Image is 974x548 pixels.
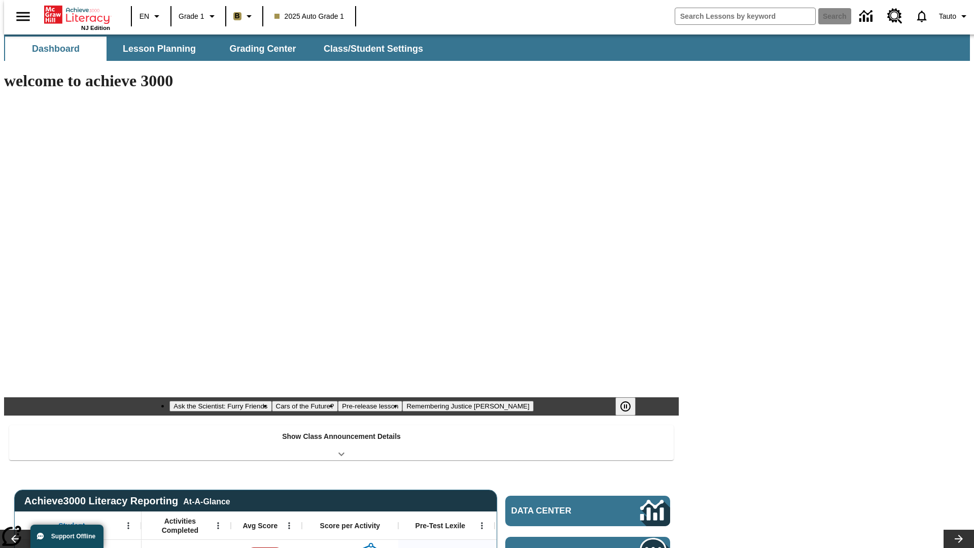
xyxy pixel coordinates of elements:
span: Grade 1 [179,11,204,22]
div: Home [44,4,110,31]
button: Slide 2 Cars of the Future? [272,401,338,412]
div: SubNavbar [4,37,432,61]
span: EN [140,11,149,22]
span: Score per Activity [320,521,380,530]
button: Language: EN, Select a language [135,7,167,25]
button: Support Offline [30,525,103,548]
span: B [235,10,240,22]
button: Class/Student Settings [316,37,431,61]
a: Notifications [909,3,935,29]
button: Boost Class color is light brown. Change class color [229,7,259,25]
button: Open Menu [211,518,226,533]
button: Lesson Planning [109,37,210,61]
button: Slide 3 Pre-release lesson [338,401,402,412]
input: search field [675,8,815,24]
button: Pause [615,397,636,416]
a: Data Center [853,3,881,30]
span: Student [58,521,85,530]
span: Avg Score [242,521,277,530]
button: Profile/Settings [935,7,974,25]
span: Grading Center [229,43,296,55]
button: Slide 1 Ask the Scientist: Furry Friends [169,401,271,412]
span: Activities Completed [147,517,214,535]
p: Show Class Announcement Details [282,431,401,442]
button: Slide 4 Remembering Justice O'Connor [402,401,533,412]
button: Open Menu [282,518,297,533]
a: Home [44,5,110,25]
button: Open Menu [121,518,136,533]
span: Data Center [511,506,606,516]
span: Pre-Test Lexile [415,521,466,530]
a: Resource Center, Will open in new tab [881,3,909,30]
button: Open Menu [474,518,490,533]
span: Class/Student Settings [324,43,423,55]
button: Dashboard [5,37,107,61]
div: SubNavbar [4,35,970,61]
span: 2025 Auto Grade 1 [274,11,344,22]
div: Pause [615,397,646,416]
button: Grading Center [212,37,314,61]
button: Grade: Grade 1, Select a grade [175,7,222,25]
h1: welcome to achieve 3000 [4,72,679,90]
span: Support Offline [51,533,95,540]
span: Dashboard [32,43,80,55]
div: At-A-Glance [183,495,230,506]
span: Tauto [939,11,956,22]
span: Lesson Planning [123,43,196,55]
a: Data Center [505,496,670,526]
div: Show Class Announcement Details [9,425,674,460]
span: Achieve3000 Literacy Reporting [24,495,230,507]
button: Open side menu [8,2,38,31]
button: Lesson carousel, Next [944,530,974,548]
span: NJ Edition [81,25,110,31]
